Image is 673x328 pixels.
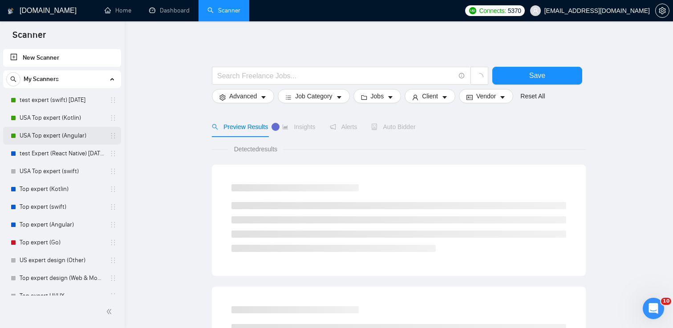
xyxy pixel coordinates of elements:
[371,124,377,130] span: robot
[532,8,539,14] span: user
[353,89,401,103] button: folderJobscaret-down
[20,234,104,251] a: Top expert (Go)
[479,6,506,16] span: Connects:
[20,127,104,145] a: USA Top expert (Angular)
[20,287,104,305] a: Top expert UI/UX
[109,203,117,211] span: holder
[442,94,448,101] span: caret-down
[20,91,104,109] a: test expert (swift) [DATE]
[20,180,104,198] a: Top expert (Kotlin)
[282,123,315,130] span: Insights
[387,94,393,101] span: caret-down
[229,91,257,101] span: Advanced
[6,72,20,86] button: search
[466,94,473,101] span: idcard
[492,67,582,85] button: Save
[109,292,117,300] span: holder
[20,198,104,216] a: Top expert (swift)
[20,145,104,162] a: test Expert (React Native) [DATE]
[476,91,496,101] span: Vendor
[7,76,20,82] span: search
[217,70,455,81] input: Search Freelance Jobs...
[109,168,117,175] span: holder
[272,123,280,131] div: Tooltip anchor
[285,94,292,101] span: bars
[212,124,218,130] span: search
[109,150,117,157] span: holder
[109,132,117,139] span: holder
[469,7,476,14] img: upwork-logo.png
[520,91,545,101] a: Reset All
[109,257,117,264] span: holder
[20,269,104,287] a: Top expert design (Web & Mobile) 0% answers [DATE]
[109,114,117,121] span: holder
[656,7,669,14] span: setting
[212,123,268,130] span: Preview Results
[109,221,117,228] span: holder
[330,123,357,130] span: Alerts
[20,162,104,180] a: USA Top expert (swift)
[260,94,267,101] span: caret-down
[422,91,438,101] span: Client
[5,28,53,47] span: Scanner
[361,94,367,101] span: folder
[459,73,465,79] span: info-circle
[10,49,114,67] a: New Scanner
[20,216,104,234] a: Top expert (Angular)
[282,124,288,130] span: area-chart
[508,6,521,16] span: 5370
[109,97,117,104] span: holder
[149,7,190,14] a: dashboardDashboard
[330,124,336,130] span: notification
[106,307,115,316] span: double-left
[295,91,332,101] span: Job Category
[207,7,240,14] a: searchScanner
[412,94,418,101] span: user
[475,73,483,81] span: loading
[529,70,545,81] span: Save
[20,109,104,127] a: USA Top expert (Kotlin)
[371,91,384,101] span: Jobs
[643,298,664,319] iframe: Intercom live chat
[212,89,274,103] button: settingAdvancedcaret-down
[228,144,284,154] span: Detected results
[109,275,117,282] span: holder
[278,89,349,103] button: barsJob Categorycaret-down
[371,123,415,130] span: Auto Bidder
[3,49,121,67] li: New Scanner
[8,4,14,18] img: logo
[655,4,669,18] button: setting
[459,89,513,103] button: idcardVendorcaret-down
[499,94,506,101] span: caret-down
[24,70,59,88] span: My Scanners
[336,94,342,101] span: caret-down
[109,239,117,246] span: holder
[655,7,669,14] a: setting
[405,89,455,103] button: userClientcaret-down
[109,186,117,193] span: holder
[20,251,104,269] a: US expert design (Other)
[105,7,131,14] a: homeHome
[219,94,226,101] span: setting
[661,298,671,305] span: 10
